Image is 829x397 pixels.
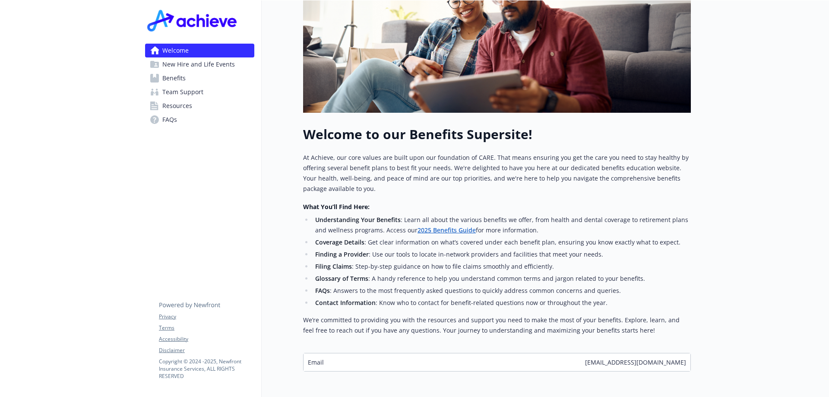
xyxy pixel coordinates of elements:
strong: Coverage Details [315,238,364,246]
strong: Finding a Provider [315,250,369,258]
h1: Welcome to our Benefits Supersite! [303,127,691,142]
span: New Hire and Life Events [162,57,235,71]
a: Disclaimer [159,346,254,354]
li: : Use our tools to locate in-network providers and facilities that meet your needs. [313,249,691,260]
strong: Filing Claims [315,262,352,270]
li: : Learn all about the various benefits we offer, from health and dental coverage to retirement pl... [313,215,691,235]
li: : Get clear information on what’s covered under each benefit plan, ensuring you know exactly what... [313,237,691,248]
a: Welcome [145,44,254,57]
span: Welcome [162,44,189,57]
a: Team Support [145,85,254,99]
li: : A handy reference to help you understand common terms and jargon related to your benefits. [313,273,691,284]
li: : Know who to contact for benefit-related questions now or throughout the year. [313,298,691,308]
a: FAQs [145,113,254,127]
a: 2025 Benefits Guide [418,226,476,234]
span: FAQs [162,113,177,127]
strong: Contact Information [315,299,376,307]
a: Resources [145,99,254,113]
span: Resources [162,99,192,113]
a: Accessibility [159,335,254,343]
strong: FAQs [315,286,330,295]
p: At Achieve, our core values are built upon our foundation of CARE. That means ensuring you get th... [303,152,691,194]
span: Email [308,358,324,367]
p: We’re committed to providing you with the resources and support you need to make the most of your... [303,315,691,336]
li: : Answers to the most frequently asked questions to quickly address common concerns and queries. [313,286,691,296]
a: Terms [159,324,254,332]
strong: Glossary of Terms [315,274,368,283]
span: Team Support [162,85,203,99]
span: [EMAIL_ADDRESS][DOMAIN_NAME] [585,358,686,367]
strong: What You’ll Find Here: [303,203,370,211]
a: Privacy [159,313,254,321]
p: Copyright © 2024 - 2025 , Newfront Insurance Services, ALL RIGHTS RESERVED [159,358,254,380]
a: Benefits [145,71,254,85]
a: New Hire and Life Events [145,57,254,71]
li: : Step-by-step guidance on how to file claims smoothly and efficiently. [313,261,691,272]
span: Benefits [162,71,186,85]
strong: Understanding Your Benefits [315,216,401,224]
